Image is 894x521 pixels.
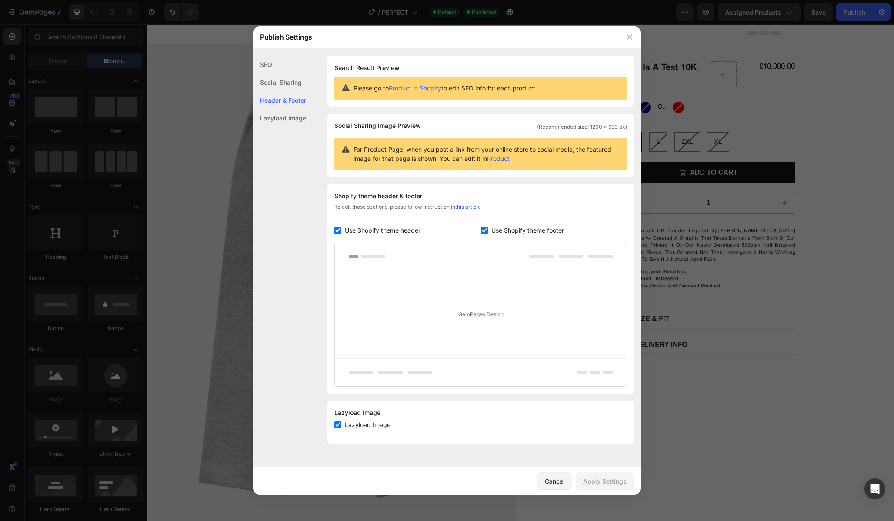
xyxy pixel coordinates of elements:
div: Cancel [545,477,565,486]
span: Use Shopify theme footer [491,225,564,236]
li: Hand distressed [492,251,649,258]
button: Cancel [537,472,572,490]
div: Open Intercom Messenger [864,478,885,499]
div: To edit those sections, please follow instruction in [334,203,627,218]
button: Carousel Next Arrow [352,260,363,270]
button: Add to cart [475,138,649,159]
div: Publish Settings [253,26,618,48]
div: Shopify theme header & footer [334,191,627,201]
span: L [510,115,514,120]
h1: Search Result Preview [334,63,627,73]
button: decrement [475,168,497,189]
p: DELIVERY INFO [488,316,541,325]
p: The Akimbo x CB hoodie. Inspired by [PERSON_NAME]’s [US_STATE] roots we’ve created a graphic that... [475,204,649,237]
div: SEO [253,56,306,73]
input: quantity [497,168,627,189]
span: (Recommended size: 1200 x 630 px) [537,123,627,131]
button: increment [627,168,648,189]
a: Product in Shopify [389,84,441,92]
li: Pre-shrunk and garment washed [492,258,649,266]
span: Lazyload Image [345,420,390,430]
span: Clear [510,77,521,88]
span: Use Shopify theme header [345,225,420,236]
a: Product [487,155,510,162]
div: Add to cart [543,144,591,153]
div: £10,000.00 [594,37,649,48]
span: M [483,115,488,120]
div: Apply Settings [583,477,627,486]
span: For Product Page, when you post a link from your online store to social media, the featured image... [354,145,620,163]
li: Dropped shoulders [492,244,649,251]
a: this article [455,204,481,210]
span: Social Sharing Image Preview [334,120,421,131]
div: Lazyload Image [253,109,306,127]
p: Size & fit [488,290,523,299]
div: Social Sharing [253,73,306,91]
div: Header & Footer [253,91,306,109]
h1: This Is A Test 10K [475,37,559,50]
button: Apply Settings [576,472,634,490]
span: XL [568,115,575,120]
span: Please go to to edit SEO info for each product [354,83,535,93]
div: GemPages Design [335,271,627,358]
div: Lazyload Image [334,407,627,418]
span: 2XL [535,115,546,120]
